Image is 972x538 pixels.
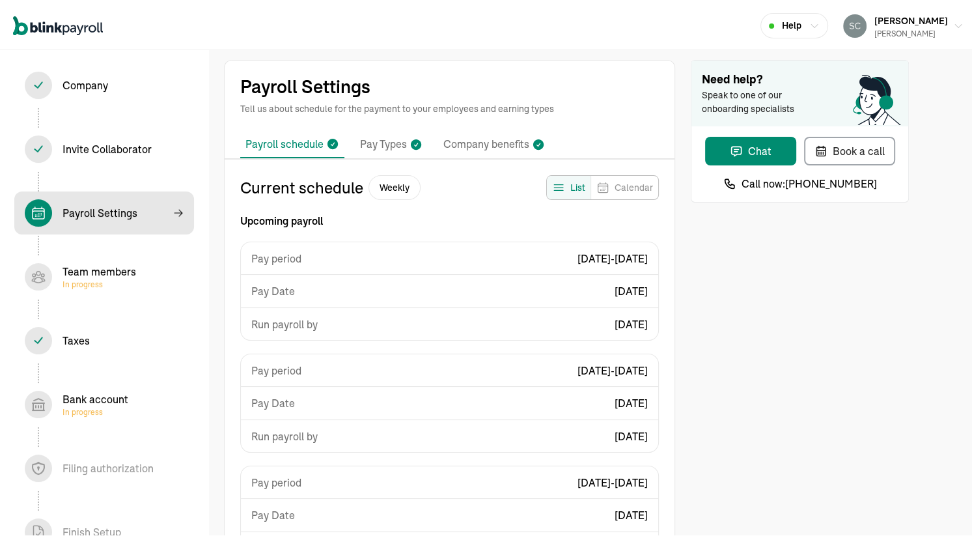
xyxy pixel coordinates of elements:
[814,141,885,156] div: Book a call
[782,16,801,30] span: Help
[615,178,653,191] span: Calendar
[546,173,659,197] div: Feeds
[62,404,128,415] span: In progress
[577,360,648,376] span: [DATE] - [DATE]
[360,134,407,150] p: Pay Types
[615,314,648,330] span: [DATE]
[62,458,154,474] div: Filing authorization
[62,330,90,346] div: Taxes
[14,317,194,360] span: Taxes
[368,173,421,197] span: Weekly
[570,178,585,191] span: List
[702,86,812,113] span: Speak to one of our onboarding specialists
[615,281,648,296] span: [DATE]
[615,393,648,408] span: [DATE]
[251,393,295,408] span: Pay Date
[14,61,194,104] span: Company
[62,75,108,91] div: Company
[13,5,103,42] nav: Global
[62,139,152,154] div: Invite Collaborator
[240,100,659,113] p: Tell us about schedule for the payment to your employees and earning types
[615,426,648,442] span: [DATE]
[240,74,659,94] h1: Payroll Settings
[577,472,648,488] span: [DATE] - [DATE]
[838,7,969,40] button: [PERSON_NAME][PERSON_NAME]
[251,360,301,376] span: Pay period
[874,25,948,37] div: [PERSON_NAME]
[804,134,895,163] button: Book a call
[14,253,194,296] span: Team membersIn progress
[251,505,295,520] span: Pay Date
[874,12,948,24] span: [PERSON_NAME]
[742,173,877,189] span: Call now: [PHONE_NUMBER]
[615,505,648,520] span: [DATE]
[251,281,295,296] span: Pay Date
[62,522,121,537] div: Finish Setup
[251,472,301,488] span: Pay period
[730,141,771,156] div: Chat
[251,314,318,330] span: Run payroll by
[14,125,194,168] span: Invite Collaborator
[14,380,194,423] span: Bank accountIn progress
[702,68,898,86] span: Need help?
[62,203,137,218] div: Payroll Settings
[245,134,324,149] p: Payroll schedule
[62,261,136,287] div: Team members
[62,389,128,415] div: Bank account
[251,426,318,442] span: Run payroll by
[62,277,136,287] span: In progress
[443,134,529,150] p: Company benefits
[577,248,648,264] span: [DATE] - [DATE]
[14,189,194,232] span: Payroll Settings
[760,10,828,36] button: Help
[251,248,301,264] span: Pay period
[240,173,421,197] p: Current schedule
[14,444,194,487] span: Filing authorization
[705,134,796,163] button: Chat
[240,210,659,226] p: Upcoming payroll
